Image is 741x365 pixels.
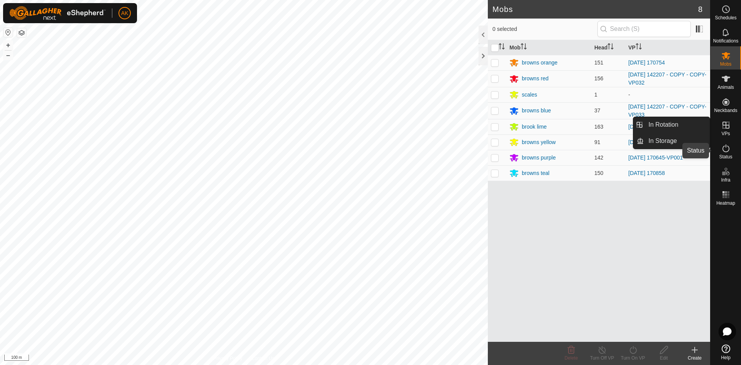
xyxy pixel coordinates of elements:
button: Reset Map [3,28,13,37]
li: In Rotation [633,117,710,132]
span: VPs [721,131,730,136]
a: [DATE] 170754 [628,59,665,66]
div: Turn On VP [617,355,648,362]
a: Privacy Policy [213,355,242,362]
th: VP [625,40,710,55]
h2: Mobs [492,5,698,14]
div: browns purple [522,154,556,162]
div: browns blue [522,107,551,115]
a: [DATE] 092936-VP003 [628,139,683,145]
span: Animals [717,85,734,90]
a: Help [711,341,741,363]
span: 1 [594,92,597,98]
div: browns teal [522,169,550,177]
span: 8 [698,3,702,15]
span: Schedules [715,15,736,20]
span: Notifications [713,39,738,43]
a: [DATE] 071153-VP001 [628,124,683,130]
span: 37 [594,107,601,114]
a: [DATE] 142207 - COPY - COPY-VP033 [628,104,706,118]
span: 151 [594,59,603,66]
td: - [625,87,710,102]
span: 163 [594,124,603,130]
span: Infra [721,178,730,182]
div: browns orange [522,59,558,67]
p-sorticon: Activate to sort [499,44,505,51]
p-sorticon: Activate to sort [521,44,527,51]
span: AK [121,9,129,17]
th: Mob [506,40,591,55]
span: Delete [565,355,578,361]
span: Heatmap [716,201,735,205]
span: 91 [594,139,601,145]
input: Search (S) [597,21,691,37]
img: Gallagher Logo [9,6,106,20]
span: 142 [594,154,603,161]
a: [DATE] 170645-VP001 [628,154,683,161]
div: Edit [648,355,679,362]
div: brook lime [522,123,547,131]
p-sorticon: Activate to sort [607,44,614,51]
div: browns red [522,75,548,83]
a: [DATE] 170858 [628,170,665,176]
span: 156 [594,75,603,81]
span: In Rotation [648,120,678,129]
a: [DATE] 142207 - COPY - COPY-VP032 [628,71,706,86]
p-sorticon: Activate to sort [636,44,642,51]
li: In Storage [633,133,710,149]
span: 0 selected [492,25,597,33]
button: – [3,51,13,60]
div: Turn Off VP [587,355,617,362]
span: Help [721,355,731,360]
div: Create [679,355,710,362]
div: scales [522,91,537,99]
button: + [3,41,13,50]
span: Mobs [720,62,731,66]
span: 150 [594,170,603,176]
span: Status [719,154,732,159]
button: Map Layers [17,28,26,37]
a: In Rotation [644,117,710,132]
th: Head [591,40,625,55]
a: In Storage [644,133,710,149]
div: browns yellow [522,138,556,146]
a: Contact Us [252,355,274,362]
span: In Storage [648,136,677,146]
span: Neckbands [714,108,737,113]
